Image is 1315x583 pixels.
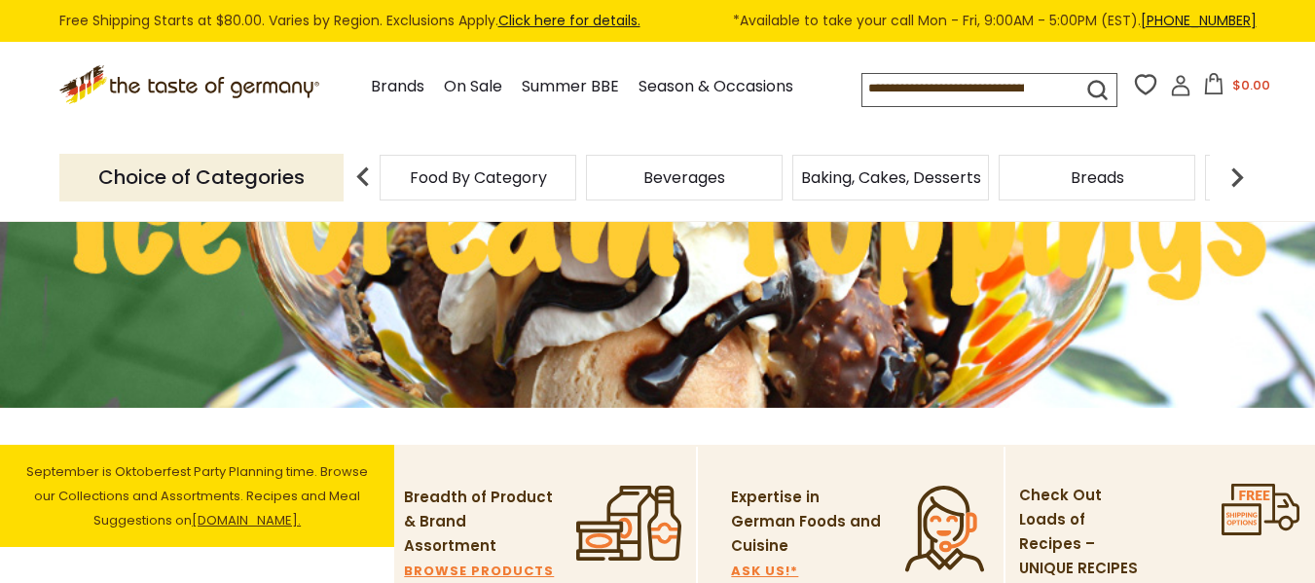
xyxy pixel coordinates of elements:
span: September is Oktoberfest Party Planning time. Browse our Collections and Assortments. Recipes and... [26,462,368,529]
p: Choice of Categories [59,154,344,201]
p: Check Out Loads of Recipes – UNIQUE RECIPES [1019,484,1151,581]
a: Breads [1071,170,1124,185]
span: *Available to take your call Mon - Fri, 9:00AM - 5:00PM (EST). [733,10,1257,32]
a: BROWSE PRODUCTS [404,565,554,577]
a: [DOMAIN_NAME]. [192,511,301,529]
p: Breadth of Product & Brand Assortment [404,486,555,559]
a: Beverages [643,170,725,185]
button: $0.00 [1195,73,1278,102]
div: Free Shipping Starts at $80.00. Varies by Region. Exclusions Apply. [59,10,1257,32]
img: next arrow [1218,158,1257,197]
p: Expertise in German Foods and Cuisine [731,486,882,559]
a: On Sale [444,74,502,100]
a: Brands [371,74,424,100]
a: [PHONE_NUMBER] [1141,11,1257,30]
a: Summer BBE [522,74,619,100]
a: Season & Occasions [639,74,793,100]
a: Food By Category [410,170,547,185]
a: Click here for details. [498,11,640,30]
img: previous arrow [344,158,383,197]
a: ASK US!* [731,565,798,577]
a: Baking, Cakes, Desserts [801,170,981,185]
span: $0.00 [1232,76,1270,94]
